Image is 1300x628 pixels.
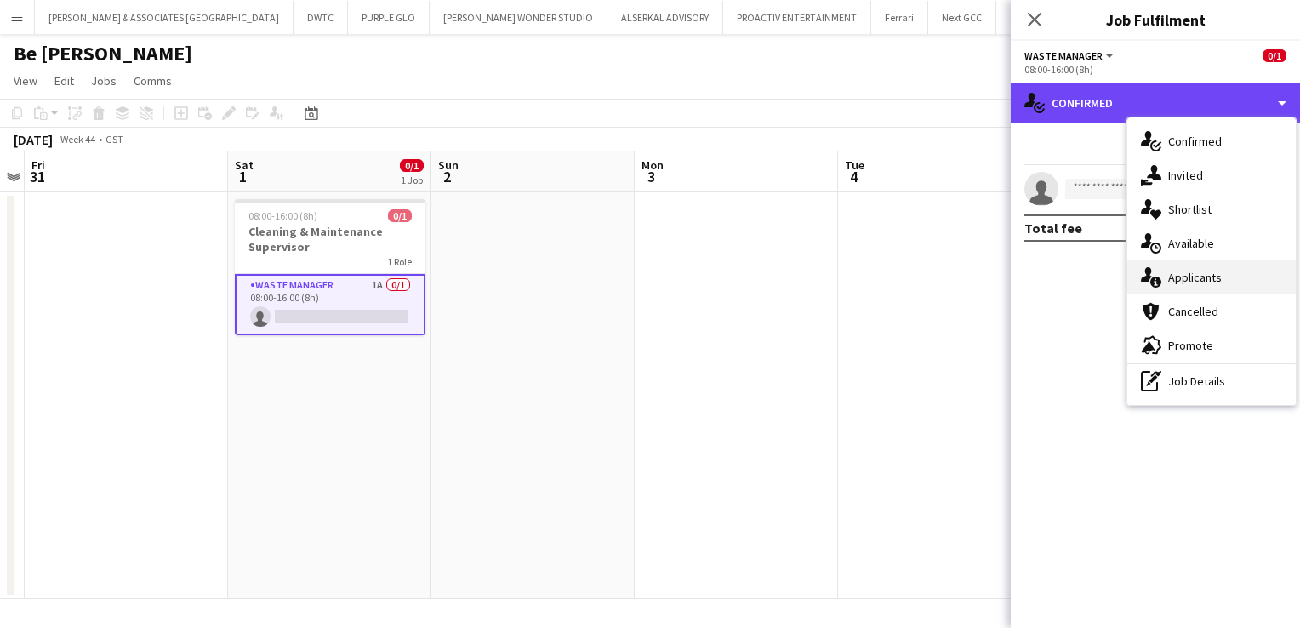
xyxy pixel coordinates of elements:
[1011,83,1300,123] div: Confirmed
[387,255,412,268] span: 1 Role
[842,167,864,186] span: 4
[91,73,117,88] span: Jobs
[48,70,81,92] a: Edit
[438,157,459,173] span: Sun
[1127,260,1296,294] div: Applicants
[1011,9,1300,31] h3: Job Fulfilment
[105,133,123,146] div: GST
[845,157,864,173] span: Tue
[1127,364,1296,398] div: Job Details
[1127,226,1296,260] div: Available
[1127,294,1296,328] div: Cancelled
[1024,220,1082,237] div: Total fee
[400,159,424,172] span: 0/1
[388,209,412,222] span: 0/1
[84,70,123,92] a: Jobs
[7,70,44,92] a: View
[928,1,996,34] button: Next GCC
[54,73,74,88] span: Edit
[1127,124,1296,158] div: Confirmed
[127,70,179,92] a: Comms
[723,1,871,34] button: PROACTIV ENTERTAINMENT
[430,1,607,34] button: [PERSON_NAME] WONDER STUDIO
[29,167,45,186] span: 31
[1127,192,1296,226] div: Shortlist
[639,167,664,186] span: 3
[235,199,425,335] app-job-card: 08:00-16:00 (8h)0/1Cleaning & Maintenance Supervisor1 RoleWaste Manager1A0/108:00-16:00 (8h)
[436,167,459,186] span: 2
[1024,63,1286,76] div: 08:00-16:00 (8h)
[14,73,37,88] span: View
[348,1,430,34] button: PURPLE GLO
[996,1,1078,34] button: JWI GLOBAL
[14,131,53,148] div: [DATE]
[14,41,192,66] h1: Be [PERSON_NAME]
[232,167,254,186] span: 1
[1024,49,1103,62] span: Waste Manager
[56,133,99,146] span: Week 44
[31,157,45,173] span: Fri
[871,1,928,34] button: Ferrari
[134,73,172,88] span: Comms
[235,224,425,254] h3: Cleaning & Maintenance Supervisor
[1127,158,1296,192] div: Invited
[1127,328,1296,363] div: Promote
[1263,49,1286,62] span: 0/1
[1024,49,1116,62] button: Waste Manager
[235,157,254,173] span: Sat
[294,1,348,34] button: DWTC
[248,209,317,222] span: 08:00-16:00 (8h)
[235,274,425,335] app-card-role: Waste Manager1A0/108:00-16:00 (8h)
[607,1,723,34] button: ALSERKAL ADVISORY
[35,1,294,34] button: [PERSON_NAME] & ASSOCIATES [GEOGRAPHIC_DATA]
[641,157,664,173] span: Mon
[401,174,423,186] div: 1 Job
